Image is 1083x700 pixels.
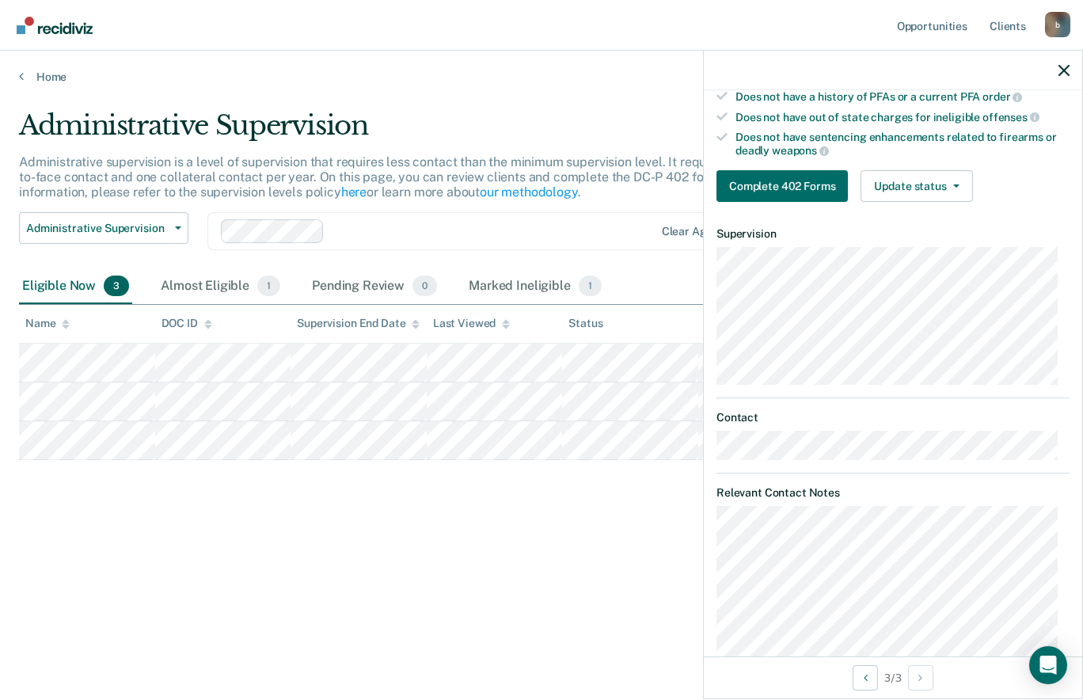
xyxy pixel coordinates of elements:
[662,225,729,238] div: Clear agents
[716,227,1070,241] dt: Supervision
[735,131,1070,158] div: Does not have sentencing enhancements related to firearms or deadly
[1045,12,1070,37] button: Profile dropdown button
[982,111,1039,124] span: offenses
[908,665,933,690] button: Next Opportunity
[465,269,605,304] div: Marked Ineligible
[716,411,1070,424] dt: Contact
[735,89,1070,104] div: Does not have a history of PFAs or a current PFA order
[861,170,972,202] button: Update status
[104,276,129,296] span: 3
[297,317,420,330] div: Supervision End Date
[716,486,1070,500] dt: Relevant Contact Notes
[257,276,280,296] span: 1
[161,317,212,330] div: DOC ID
[25,317,70,330] div: Name
[716,170,854,202] a: Navigate to form link
[568,317,602,330] div: Status
[17,17,93,34] img: Recidiviz
[19,109,831,154] div: Administrative Supervision
[772,144,829,157] span: weapons
[341,185,367,200] a: here
[19,154,831,200] p: Administrative supervision is a level of supervision that requires less contact than the minimum ...
[579,276,602,296] span: 1
[853,665,878,690] button: Previous Opportunity
[433,317,510,330] div: Last Viewed
[412,276,437,296] span: 0
[480,185,578,200] a: our methodology
[1045,12,1070,37] div: b
[1029,646,1067,684] div: Open Intercom Messenger
[735,110,1070,124] div: Does not have out of state charges for ineligible
[19,269,132,304] div: Eligible Now
[26,222,169,235] span: Administrative Supervision
[704,656,1082,698] div: 3 / 3
[158,269,283,304] div: Almost Eligible
[19,70,1064,84] a: Home
[309,269,440,304] div: Pending Review
[716,170,848,202] button: Complete 402 Forms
